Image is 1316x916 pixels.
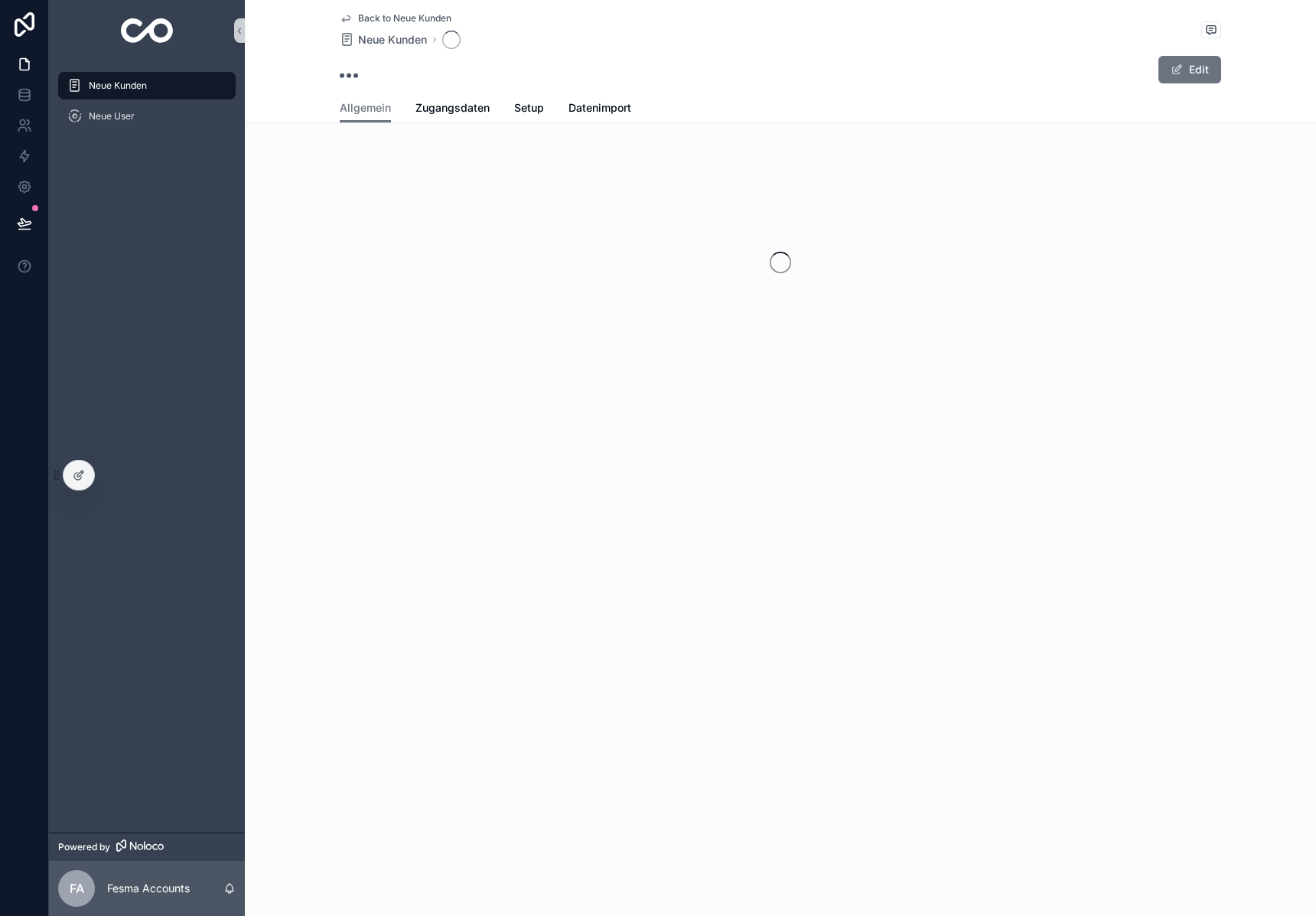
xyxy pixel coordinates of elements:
a: Allgemein [340,94,391,123]
a: Neue Kunden [340,32,427,47]
span: Neue Kunden [89,80,147,92]
span: Zugangsdaten [415,100,490,116]
a: Neue Kunden [58,72,236,99]
a: Zugangsdaten [415,94,490,125]
span: Neue User [89,110,135,122]
div: scrollable content [49,61,245,150]
a: Setup [514,94,544,125]
span: Setup [514,100,544,116]
span: FA [70,879,84,898]
p: Fesma Accounts [107,881,190,896]
span: Neue Kunden [358,32,427,47]
button: Edit [1158,56,1221,83]
a: Powered by [49,833,245,861]
span: Datenimport [568,100,631,116]
span: Back to Neue Kunden [358,12,451,24]
img: App logo [121,18,174,43]
span: Allgemein [340,100,391,116]
a: Datenimport [568,94,631,125]
a: Back to Neue Kunden [340,12,451,24]
span: Powered by [58,841,110,853]
a: Neue User [58,103,236,130]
